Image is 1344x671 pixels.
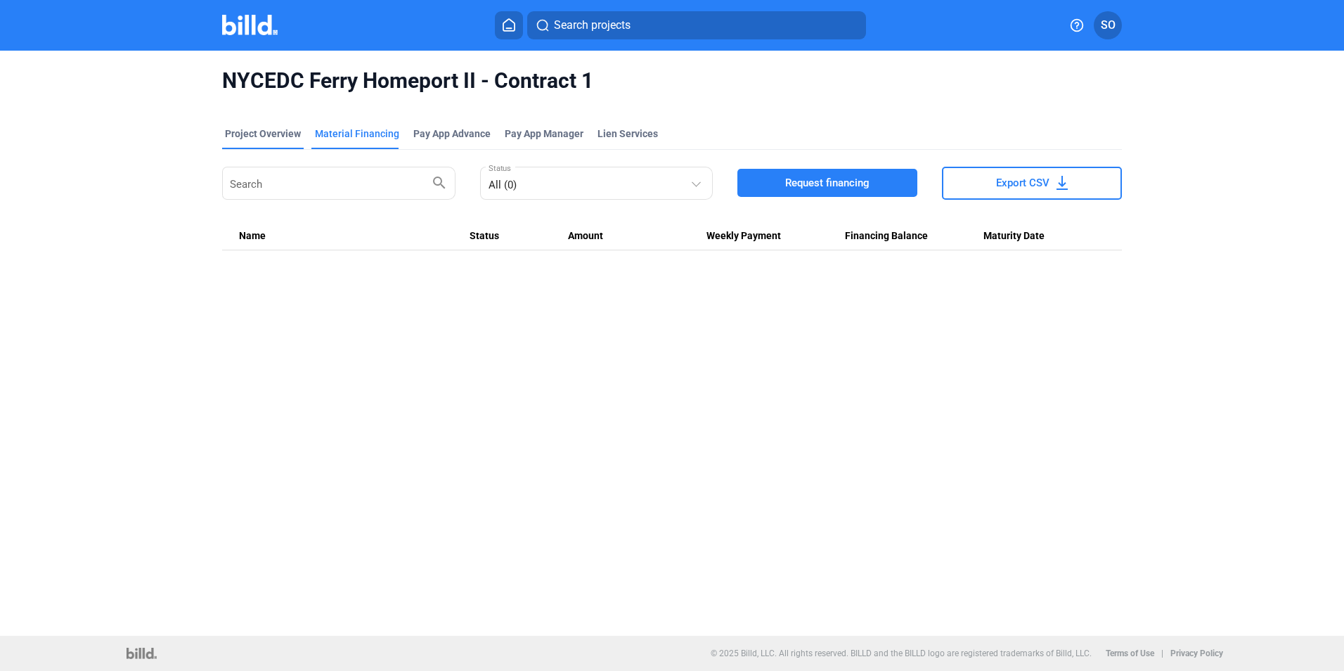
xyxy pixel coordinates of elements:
[1101,17,1116,34] span: SO
[597,127,658,141] div: Lien Services
[983,230,1045,243] span: Maturity Date
[554,17,631,34] span: Search projects
[470,230,569,243] div: Status
[505,127,583,141] span: Pay App Manager
[737,169,917,197] button: Request financing
[785,176,870,190] span: Request financing
[222,68,1122,94] span: NYCEDC Ferry Homeport II - Contract 1
[1161,648,1163,658] p: |
[222,15,278,35] img: Billd Company Logo
[1094,11,1122,39] button: SO
[413,127,491,141] div: Pay App Advance
[239,230,266,243] span: Name
[1170,648,1223,658] b: Privacy Policy
[239,230,470,243] div: Name
[568,230,603,243] span: Amount
[706,230,845,243] div: Weekly Payment
[225,127,301,141] div: Project Overview
[845,230,983,243] div: Financing Balance
[470,230,499,243] span: Status
[568,230,706,243] div: Amount
[845,230,928,243] span: Financing Balance
[315,127,399,141] div: Material Financing
[942,167,1122,200] button: Export CSV
[996,176,1049,190] span: Export CSV
[527,11,866,39] button: Search projects
[1106,648,1154,658] b: Terms of Use
[489,179,517,191] span: All (0)
[706,230,781,243] span: Weekly Payment
[127,648,157,659] img: logo
[983,230,1105,243] div: Maturity Date
[711,648,1092,658] p: © 2025 Billd, LLC. All rights reserved. BILLD and the BILLD logo are registered trademarks of Bil...
[431,174,448,191] mat-icon: search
